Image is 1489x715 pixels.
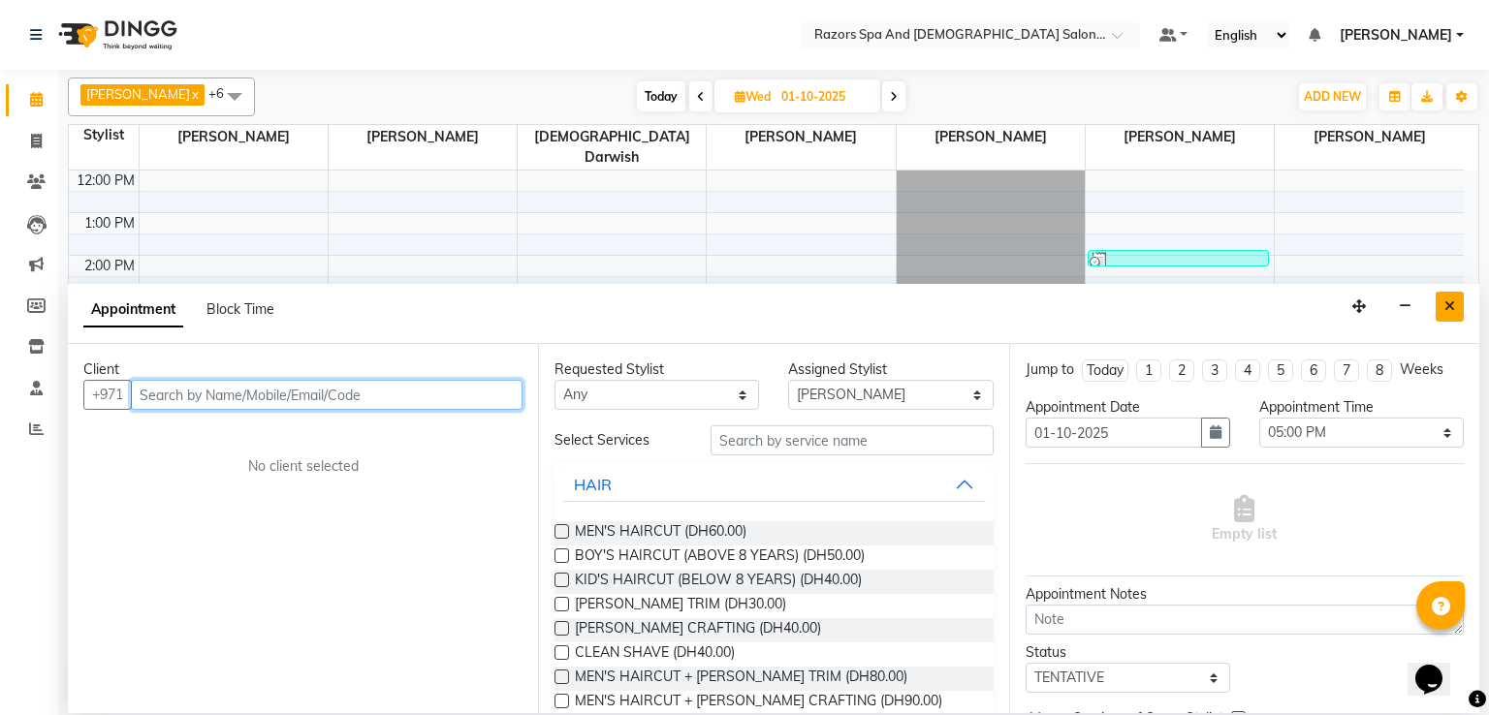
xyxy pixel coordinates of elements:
[206,300,274,318] span: Block Time
[1340,25,1452,46] span: [PERSON_NAME]
[1235,359,1260,382] li: 4
[540,430,696,451] div: Select Services
[190,86,199,102] a: x
[1169,359,1194,382] li: 2
[1408,637,1470,696] iframe: chat widget
[575,691,942,715] span: MEN'S HAIRCUT + [PERSON_NAME] CRAFTING (DH90.00)
[1334,359,1359,382] li: 7
[1202,359,1227,382] li: 3
[897,125,1085,149] span: [PERSON_NAME]
[574,473,612,496] div: HAIR
[637,81,685,111] span: Today
[776,82,872,111] input: 2025-10-01
[1026,642,1230,663] div: Status
[83,359,523,380] div: Client
[575,521,746,545] span: MEN'S HAIRCUT (DH60.00)
[707,125,895,149] span: [PERSON_NAME]
[83,380,132,410] button: +971
[80,256,139,276] div: 2:00 PM
[1259,397,1464,418] div: Appointment Time
[1367,359,1392,382] li: 8
[1087,360,1124,381] div: Today
[1026,584,1464,605] div: Appointment Notes
[1268,359,1293,382] li: 5
[575,594,786,618] span: [PERSON_NAME] TRIM (DH30.00)
[575,618,821,642] span: [PERSON_NAME] CRAFTING (DH40.00)
[131,380,523,410] input: Search by Name/Mobile/Email/Code
[788,359,993,380] div: Assigned Stylist
[1212,495,1277,544] span: Empty list
[575,667,907,691] span: MEN'S HAIRCUT + [PERSON_NAME] TRIM (DH80.00)
[86,86,190,102] span: [PERSON_NAME]
[49,8,182,62] img: logo
[575,642,735,667] span: CLEAN SHAVE (DH40.00)
[1026,359,1074,380] div: Jump to
[1026,418,1202,448] input: yyyy-mm-dd
[1400,359,1443,380] div: Weeks
[1026,397,1230,418] div: Appointment Date
[1301,359,1326,382] li: 6
[329,125,517,149] span: [PERSON_NAME]
[83,293,183,327] span: Appointment
[711,425,994,455] input: Search by service name
[1436,292,1464,322] button: Close
[1275,125,1464,149] span: [PERSON_NAME]
[130,456,476,477] div: No client selected
[1136,359,1161,382] li: 1
[80,213,139,233] div: 1:00 PM
[575,570,862,594] span: KID'S HAIRCUT (BELOW 8 YEARS) (DH40.00)
[562,467,985,502] button: HAIR
[208,85,238,101] span: +6
[73,171,139,191] div: 12:00 PM
[575,545,865,570] span: BOY'S HAIRCUT (ABOVE 8 YEARS) (DH50.00)
[518,125,706,170] span: [DEMOGRAPHIC_DATA] Darwish
[1089,251,1268,265] div: RAZORS GENT SALON, TK7635659, 01:55 PM-02:20 PM, [PERSON_NAME] CRAFTING
[730,89,776,104] span: Wed
[554,359,759,380] div: Requested Stylist
[69,125,139,145] div: Stylist
[1086,125,1274,149] span: [PERSON_NAME]
[1299,83,1366,110] button: ADD NEW
[140,125,328,149] span: [PERSON_NAME]
[1304,89,1361,104] span: ADD NEW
